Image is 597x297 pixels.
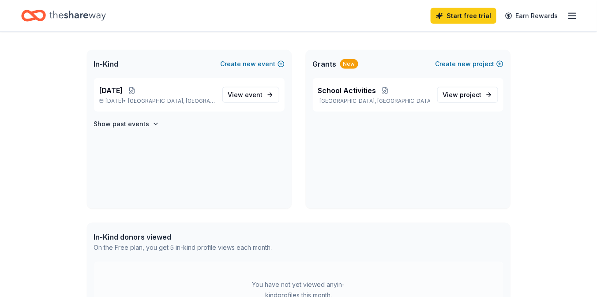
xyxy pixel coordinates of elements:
[431,8,496,24] a: Start free trial
[222,87,279,103] a: View event
[228,90,263,100] span: View
[460,91,482,98] span: project
[94,232,272,242] div: In-Kind donors viewed
[94,242,272,253] div: On the Free plan, you get 5 in-kind profile views each month.
[221,59,285,69] button: Createnewevent
[99,85,123,96] span: [DATE]
[313,59,337,69] span: Grants
[458,59,471,69] span: new
[245,91,263,98] span: event
[94,59,119,69] span: In-Kind
[318,98,430,105] p: [GEOGRAPHIC_DATA], [GEOGRAPHIC_DATA]
[128,98,215,105] span: [GEOGRAPHIC_DATA], [GEOGRAPHIC_DATA]
[500,8,563,24] a: Earn Rewards
[94,119,150,129] h4: Show past events
[21,5,106,26] a: Home
[436,59,503,69] button: Createnewproject
[243,59,256,69] span: new
[340,59,358,69] div: New
[318,85,376,96] span: School Activities
[99,98,215,105] p: [DATE] •
[443,90,482,100] span: View
[94,119,159,129] button: Show past events
[437,87,498,103] a: View project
